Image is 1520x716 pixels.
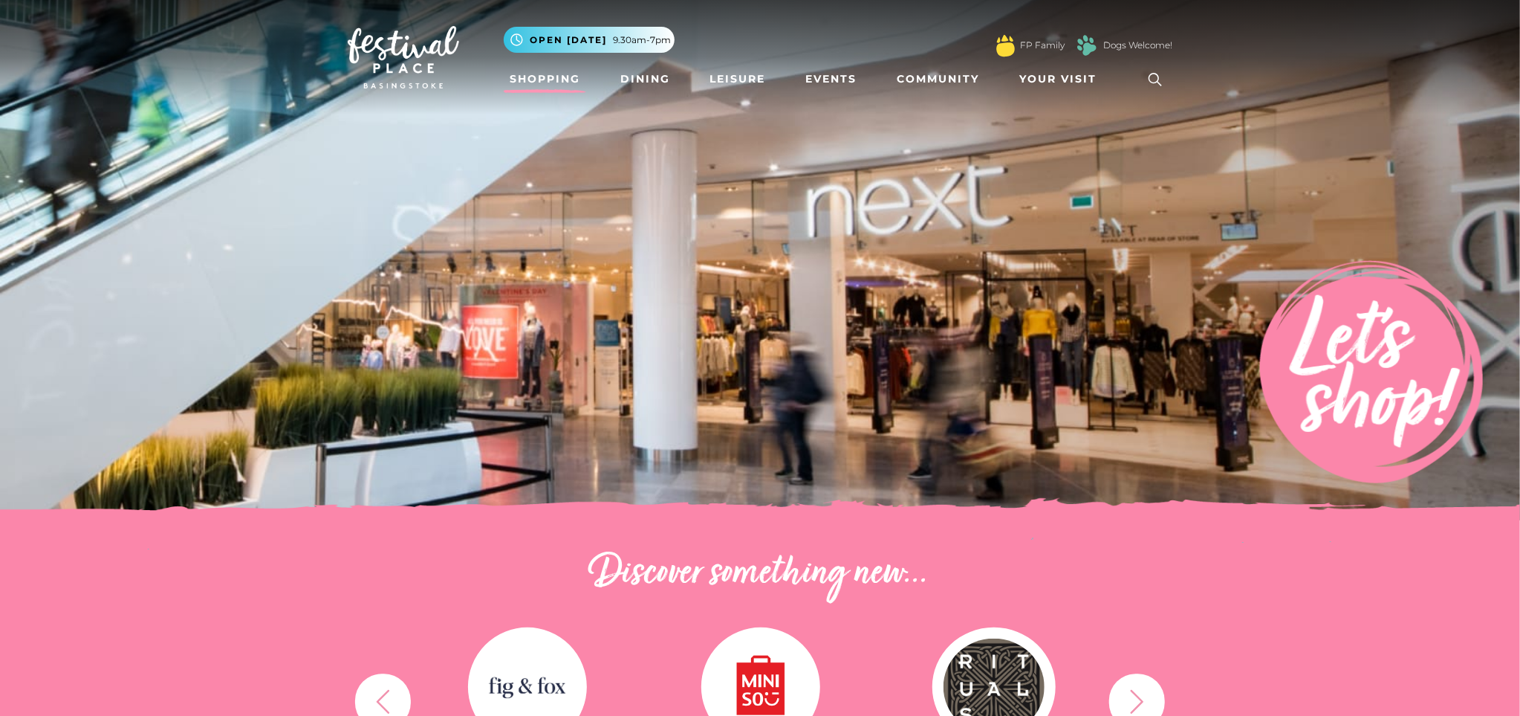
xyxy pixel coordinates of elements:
a: Your Visit [1013,65,1110,93]
a: Community [891,65,985,93]
img: Festival Place Logo [348,26,459,88]
a: Dogs Welcome! [1103,39,1172,52]
a: Dining [614,65,676,93]
span: Your Visit [1019,71,1097,87]
span: 9.30am-7pm [613,33,671,47]
h2: Discover something new... [348,550,1172,598]
button: Open [DATE] 9.30am-7pm [504,27,675,53]
a: Shopping [504,65,586,93]
a: Leisure [704,65,772,93]
span: Open [DATE] [530,33,607,47]
a: Events [799,65,863,93]
a: FP Family [1020,39,1065,52]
